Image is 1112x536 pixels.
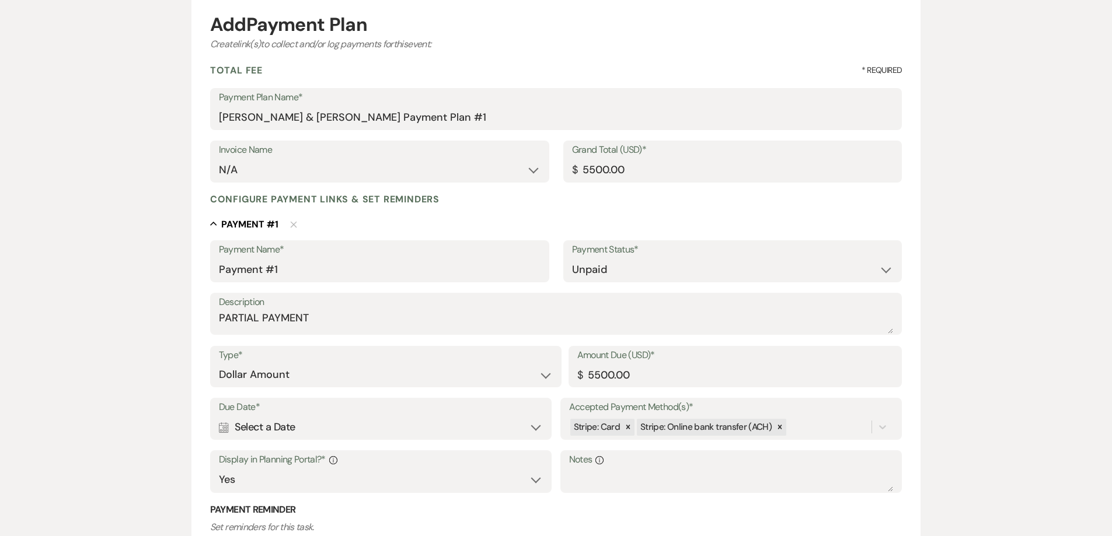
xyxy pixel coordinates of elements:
[577,367,583,383] div: $
[219,142,541,159] label: Invoice Name
[219,399,543,416] label: Due Date*
[219,89,894,106] label: Payment Plan Name*
[572,142,894,159] label: Grand Total (USD)*
[577,347,894,364] label: Amount Due (USD)*
[219,241,541,258] label: Payment Name*
[210,218,278,230] button: Payment #1
[862,64,902,76] span: * Required
[640,421,772,433] span: Stripe: Online bank transfer (ACH)
[574,421,620,433] span: Stripe: Card
[219,310,894,334] textarea: PARTIAL PAYMENT
[210,521,314,533] i: Set reminders for this task.
[210,37,902,51] div: Create link(s) to collect and/or log payments for this event:
[221,218,278,231] h5: Payment # 1
[219,451,543,468] label: Display in Planning Portal?*
[210,503,902,516] h3: Payment Reminder
[219,294,894,311] label: Description
[572,162,577,178] div: $
[569,451,894,468] label: Notes
[219,347,553,364] label: Type*
[210,15,902,34] div: Add Payment Plan
[569,399,894,416] label: Accepted Payment Method(s)*
[210,193,440,205] h4: Configure payment links & set reminders
[572,241,894,258] label: Payment Status*
[210,64,263,76] h4: Total Fee
[219,416,543,439] div: Select a Date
